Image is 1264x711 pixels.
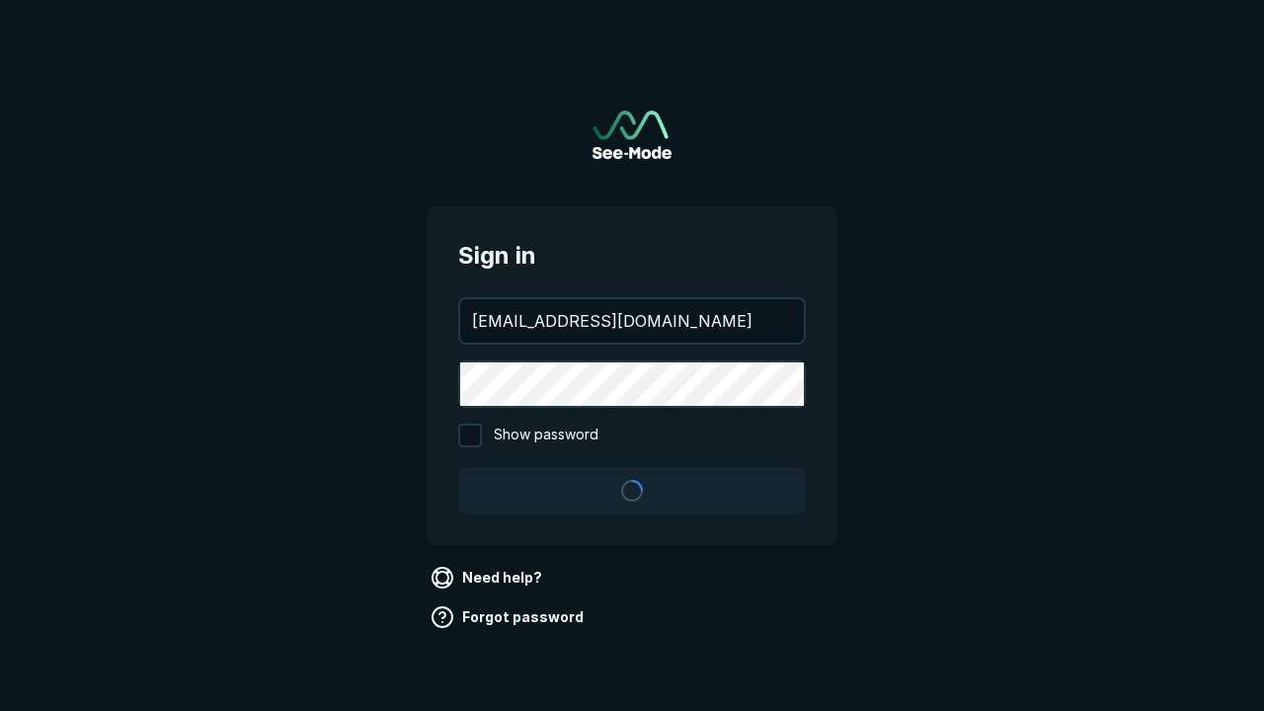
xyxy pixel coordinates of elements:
a: Need help? [427,562,550,593]
span: Show password [494,424,598,447]
span: Sign in [458,238,806,274]
a: Go to sign in [592,111,671,159]
a: Forgot password [427,601,592,633]
input: your@email.com [460,299,804,343]
img: See-Mode Logo [592,111,671,159]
